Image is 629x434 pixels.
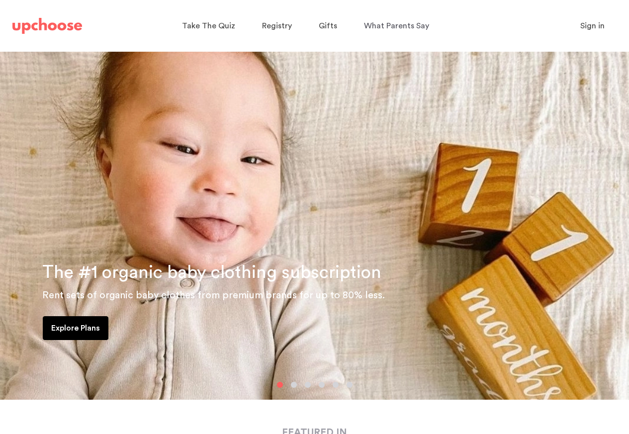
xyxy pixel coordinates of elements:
[182,16,238,36] a: Take The Quiz
[43,316,108,340] a: Explore Plans
[262,22,292,30] span: Registry
[51,322,100,334] p: Explore Plans
[12,18,82,34] img: UpChoose
[182,22,235,30] span: Take The Quiz
[42,287,617,303] p: Rent sets of organic baby clothes from premium brands for up to 80% less.
[580,22,605,30] span: Sign in
[364,16,432,36] a: What Parents Say
[42,263,381,281] span: The #1 organic baby clothing subscription
[262,16,295,36] a: Registry
[364,22,429,30] span: What Parents Say
[319,22,337,30] span: Gifts
[568,16,617,36] button: Sign in
[12,16,82,36] a: UpChoose
[319,16,340,36] a: Gifts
